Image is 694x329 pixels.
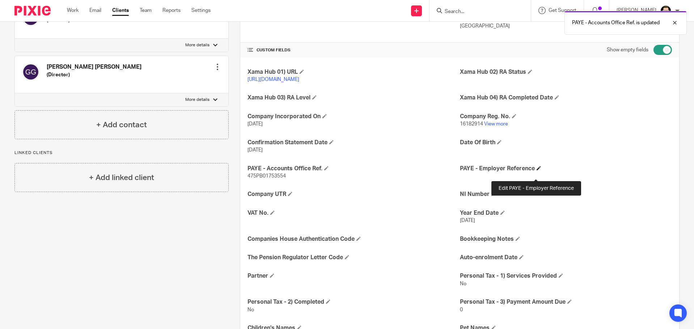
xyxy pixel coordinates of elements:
h4: Personal Tax - 3) Payment Amount Due [460,298,672,306]
h4: Company Reg. No. [460,113,672,120]
span: No [460,281,466,286]
h4: [PERSON_NAME] [PERSON_NAME] [47,63,141,71]
img: DavidBlack.format_png.resize_200x.png [660,5,672,17]
h4: Xama Hub 02) RA Status [460,68,672,76]
h4: Xama Hub 04) RA Completed Date [460,94,672,102]
span: [DATE] [460,218,475,223]
span: [DATE] [247,121,263,127]
h4: Xama Hub 03) RA Level [247,94,460,102]
h4: Company Incorporated On [247,113,460,120]
span: 475PB01753554 [247,174,286,179]
h4: PAYE - Accounts Office Ref. [247,165,460,172]
img: svg%3E [22,63,39,81]
h4: NI Number [460,191,672,198]
a: Reports [162,7,181,14]
span: No [247,307,254,312]
h4: Year End Date [460,209,672,217]
a: Team [140,7,152,14]
span: 0 [460,307,463,312]
a: Email [89,7,101,14]
h4: Company UTR [247,191,460,198]
a: Settings [191,7,211,14]
h4: Confirmation Statement Date [247,139,460,146]
span: [DATE] [247,148,263,153]
a: View more [484,121,508,127]
h4: CUSTOM FIELDS [247,47,460,53]
p: More details [185,97,210,103]
h4: Personal Tax - 2) Completed [247,298,460,306]
label: Show empty fields [607,46,648,54]
h5: (Director) [47,71,141,78]
a: Work [67,7,79,14]
h4: Xama Hub 01) URL [247,68,460,76]
h4: Personal Tax - 1) Services Provided [460,272,672,280]
img: Pixie [14,6,51,16]
a: [URL][DOMAIN_NAME] [247,77,299,82]
span: 16182914 [460,121,483,127]
h4: The Pension Regulator Letter Code [247,254,460,261]
p: PAYE - Accounts Office Ref. is updated [572,19,660,26]
a: Clients [112,7,129,14]
h4: Partner [247,272,460,280]
h4: Companies House Authentication Code [247,235,460,243]
h4: + Add linked client [89,172,154,183]
h4: Date Of Birth [460,139,672,146]
p: Linked clients [14,150,229,156]
h4: + Add contact [96,119,147,131]
h4: VAT No. [247,209,460,217]
h4: Auto-enrolment Date [460,254,672,261]
h4: Bookkeeping Notes [460,235,672,243]
p: More details [185,42,210,48]
h4: PAYE - Employer Reference [460,165,672,172]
